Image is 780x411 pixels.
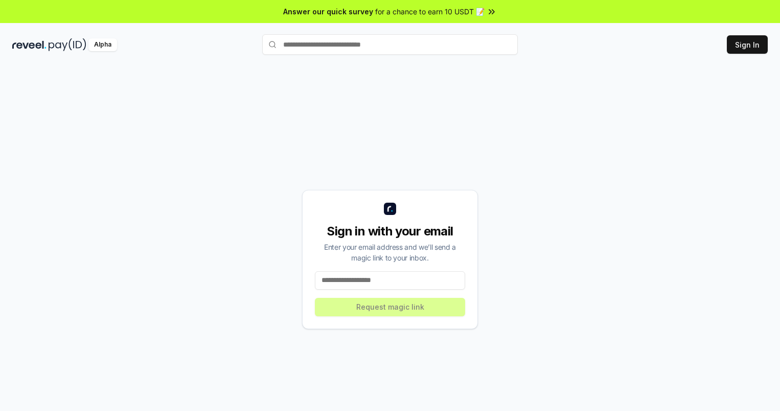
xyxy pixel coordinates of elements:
span: Answer our quick survey [283,6,373,17]
div: Enter your email address and we’ll send a magic link to your inbox. [315,242,465,263]
button: Sign In [727,35,768,54]
span: for a chance to earn 10 USDT 📝 [375,6,485,17]
div: Sign in with your email [315,223,465,240]
img: reveel_dark [12,38,47,51]
img: pay_id [49,38,86,51]
img: logo_small [384,203,396,215]
div: Alpha [88,38,117,51]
